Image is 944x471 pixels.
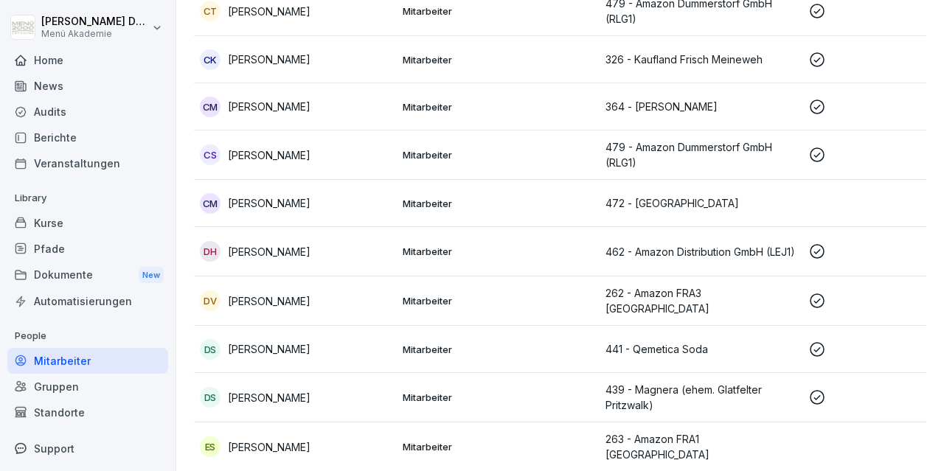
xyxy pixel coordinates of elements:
[7,400,168,425] a: Standorte
[403,100,594,114] p: Mitarbeiter
[41,15,149,28] p: [PERSON_NAME] Deiß
[228,99,310,114] p: [PERSON_NAME]
[403,4,594,18] p: Mitarbeiter
[200,49,221,70] div: CK
[605,139,796,170] p: 479 - Amazon Dummerstorf GmbH (RLG1)
[228,341,310,357] p: [PERSON_NAME]
[228,439,310,455] p: [PERSON_NAME]
[7,47,168,73] a: Home
[403,343,594,356] p: Mitarbeiter
[403,197,594,210] p: Mitarbeiter
[200,290,221,311] div: DV
[403,440,594,453] p: Mitarbeiter
[7,348,168,374] a: Mitarbeiter
[403,53,594,66] p: Mitarbeiter
[605,52,796,67] p: 326 - Kaufland Frisch Meineweh
[7,210,168,236] a: Kurse
[7,236,168,262] a: Pfade
[605,99,796,114] p: 364 - [PERSON_NAME]
[605,382,796,413] p: 439 - Magnera (ehem. Glatfelter Pritzwalk)
[7,125,168,150] a: Berichte
[200,97,221,117] div: CM
[200,1,221,21] div: CT
[7,262,168,289] div: Dokumente
[41,29,149,39] p: Menü Akademie
[605,341,796,357] p: 441 - Qemetica Soda
[228,52,310,67] p: [PERSON_NAME]
[200,387,221,408] div: DS
[228,244,310,259] p: [PERSON_NAME]
[7,186,168,210] p: Library
[200,436,221,457] div: ES
[200,144,221,165] div: CS
[228,147,310,163] p: [PERSON_NAME]
[228,4,310,19] p: [PERSON_NAME]
[605,244,796,259] p: 462 - Amazon Distribution GmbH (LEJ1)
[7,150,168,176] a: Veranstaltungen
[7,73,168,99] a: News
[200,339,221,360] div: DS
[605,285,796,316] p: 262 - Amazon FRA3 [GEOGRAPHIC_DATA]
[200,193,221,214] div: CM
[7,262,168,289] a: DokumenteNew
[403,245,594,258] p: Mitarbeiter
[605,431,796,462] p: 263 - Amazon FRA1 [GEOGRAPHIC_DATA]
[605,195,796,211] p: 472 - [GEOGRAPHIC_DATA]
[403,148,594,161] p: Mitarbeiter
[7,374,168,400] a: Gruppen
[7,324,168,348] p: People
[228,195,310,211] p: [PERSON_NAME]
[7,436,168,461] div: Support
[403,391,594,404] p: Mitarbeiter
[403,294,594,307] p: Mitarbeiter
[7,99,168,125] a: Audits
[7,288,168,314] a: Automatisierungen
[200,241,221,262] div: DH
[139,267,164,284] div: New
[228,390,310,405] p: [PERSON_NAME]
[228,293,310,309] p: [PERSON_NAME]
